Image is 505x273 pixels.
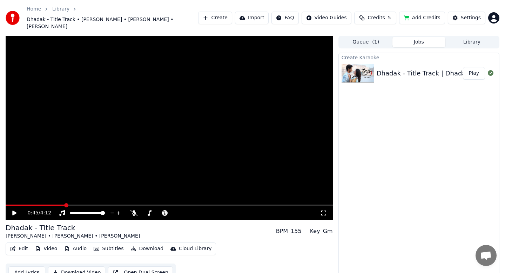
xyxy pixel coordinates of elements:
button: Credits5 [354,12,396,24]
div: Dhadak - Title Track [6,223,140,233]
a: Open chat [476,245,497,266]
button: Create [198,12,232,24]
div: 155 [291,227,302,235]
button: Edit [7,244,31,254]
span: Dhadak - Title Track • [PERSON_NAME] • [PERSON_NAME] • [PERSON_NAME] [27,16,198,30]
button: Settings [448,12,485,24]
button: Video [32,244,60,254]
div: [PERSON_NAME] • [PERSON_NAME] • [PERSON_NAME] [6,233,140,240]
span: Credits [368,14,385,21]
div: / [28,209,45,217]
button: Queue [339,37,392,47]
div: Gm [323,227,333,235]
img: youka [6,11,20,25]
button: Library [445,37,498,47]
button: Import [235,12,269,24]
button: Subtitles [91,244,126,254]
button: Download [128,244,166,254]
button: Add Credits [399,12,445,24]
button: Play [463,67,485,80]
button: Audio [61,244,89,254]
div: Key [310,227,320,235]
div: Settings [461,14,481,21]
span: ( 1 ) [372,39,379,46]
span: 0:45 [28,209,39,217]
span: 4:12 [40,209,51,217]
div: Cloud Library [179,245,211,252]
span: 5 [388,14,391,21]
nav: breadcrumb [27,6,198,30]
button: FAQ [271,12,298,24]
button: Video Guides [302,12,351,24]
a: Home [27,6,41,13]
div: BPM [276,227,288,235]
a: Library [52,6,69,13]
div: Create Karaoke [339,53,499,61]
button: Jobs [392,37,445,47]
